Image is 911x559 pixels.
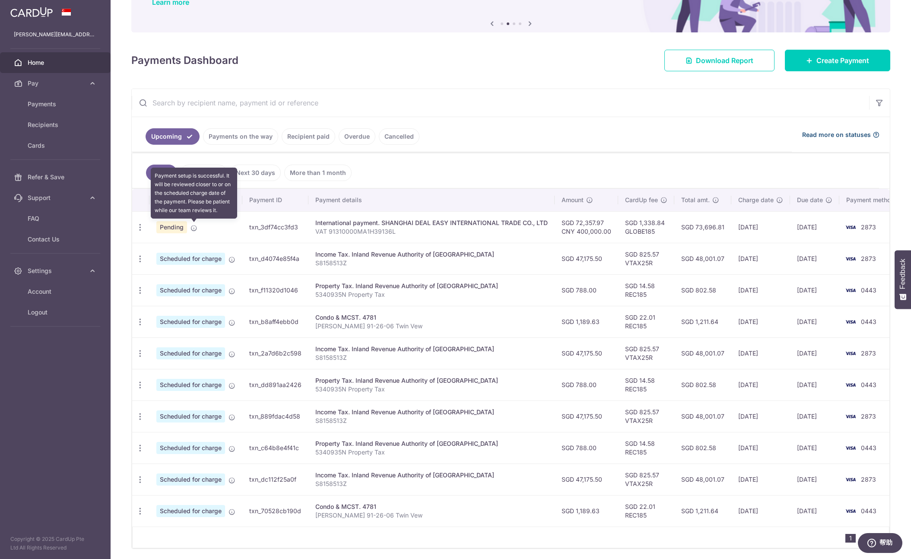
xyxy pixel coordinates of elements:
[156,253,225,265] span: Scheduled for charge
[738,196,774,204] span: Charge date
[151,168,237,219] div: Payment setup is successful. It will be reviewed closer to or on the scheduled charge date of the...
[674,432,731,464] td: SGD 802.58
[618,211,674,243] td: SGD 1,338.84 GLOBE185
[674,306,731,337] td: SGD 1,211.64
[731,306,790,337] td: [DATE]
[859,532,870,543] a: 2
[802,130,871,139] span: Read more on statuses
[861,476,876,483] span: 2873
[674,211,731,243] td: SGD 73,696.81
[845,527,889,548] nav: pager
[618,369,674,400] td: SGD 14.58 REC185
[618,274,674,306] td: SGD 14.58 REC185
[315,471,548,480] div: Income Tax. Inland Revenue Authority of [GEOGRAPHIC_DATA]
[242,306,308,337] td: txn_b8aff4ebb0d
[146,128,200,145] a: Upcoming
[28,79,85,88] span: Pay
[664,50,775,71] a: Download Report
[379,128,419,145] a: Cancelled
[731,211,790,243] td: [DATE]
[28,121,85,129] span: Recipients
[618,400,674,432] td: SGD 825.57 VTAX25R
[555,337,618,369] td: SGD 47,175.50
[790,432,839,464] td: [DATE]
[315,313,548,322] div: Condo & MCST. 4781
[674,400,731,432] td: SGD 48,001.07
[28,100,85,108] span: Payments
[842,380,859,390] img: Bank Card
[842,222,859,232] img: Bank Card
[731,464,790,495] td: [DATE]
[731,400,790,432] td: [DATE]
[842,443,859,453] img: Bank Card
[842,348,859,359] img: Bank Card
[131,53,238,68] h4: Payments Dashboard
[230,165,281,181] a: Next 30 days
[861,444,876,451] span: 0443
[315,502,548,511] div: Condo & MCST. 4781
[790,211,839,243] td: [DATE]
[790,306,839,337] td: [DATE]
[242,189,308,211] th: Payment ID
[845,534,856,543] li: 1
[315,408,548,416] div: Income Tax. Inland Revenue Authority of [GEOGRAPHIC_DATA]
[315,376,548,385] div: Property Tax. Inland Revenue Authority of [GEOGRAPHIC_DATA]
[625,196,658,204] span: CardUp fee
[857,533,902,555] iframe: 打开一个小组件，您可以在其中找到更多信息
[242,211,308,243] td: txn_3df74cc3fd3
[731,432,790,464] td: [DATE]
[555,432,618,464] td: SGD 788.00
[790,274,839,306] td: [DATE]
[674,243,731,274] td: SGD 48,001.07
[555,369,618,400] td: SGD 788.00
[315,353,548,362] p: S8158513Z
[156,473,225,486] span: Scheduled for charge
[790,337,839,369] td: [DATE]
[28,267,85,275] span: Settings
[28,194,85,202] span: Support
[28,308,85,317] span: Logout
[315,480,548,488] p: S8158513Z
[785,50,890,71] a: Create Payment
[242,337,308,369] td: txn_2a7d6b2c598
[339,128,375,145] a: Overdue
[146,165,177,181] a: All
[308,189,555,211] th: Payment details
[899,259,907,289] span: Feedback
[156,379,225,391] span: Scheduled for charge
[895,250,911,309] button: Feedback - Show survey
[839,189,905,211] th: Payment method
[562,196,584,204] span: Amount
[681,196,710,204] span: Total amt.
[696,55,753,66] span: Download Report
[842,411,859,422] img: Bank Card
[315,290,548,299] p: 5340935N Property Tax
[731,243,790,274] td: [DATE]
[555,400,618,432] td: SGD 47,175.50
[731,274,790,306] td: [DATE]
[242,369,308,400] td: txn_dd891aa2426
[14,30,97,39] p: [PERSON_NAME][EMAIL_ADDRESS][DOMAIN_NAME]
[242,432,308,464] td: txn_c64b8e4f41c
[203,128,278,145] a: Payments on the way
[315,511,548,520] p: [PERSON_NAME] 91-26-06 Twin Vew
[790,495,839,527] td: [DATE]
[28,287,85,296] span: Account
[315,416,548,425] p: S8158513Z
[555,211,618,243] td: SGD 72,357.97 CNY 400,000.00
[10,7,53,17] img: CardUp
[731,337,790,369] td: [DATE]
[156,410,225,422] span: Scheduled for charge
[315,439,548,448] div: Property Tax. Inland Revenue Authority of [GEOGRAPHIC_DATA]
[156,316,225,328] span: Scheduled for charge
[842,317,859,327] img: Bank Card
[315,282,548,290] div: Property Tax. Inland Revenue Authority of [GEOGRAPHIC_DATA]
[28,173,85,181] span: Refer & Save
[28,214,85,223] span: FAQ
[797,196,823,204] span: Due date
[790,243,839,274] td: [DATE]
[861,381,876,388] span: 0443
[618,495,674,527] td: SGD 22.01 REC185
[315,250,548,259] div: Income Tax. Inland Revenue Authority of [GEOGRAPHIC_DATA]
